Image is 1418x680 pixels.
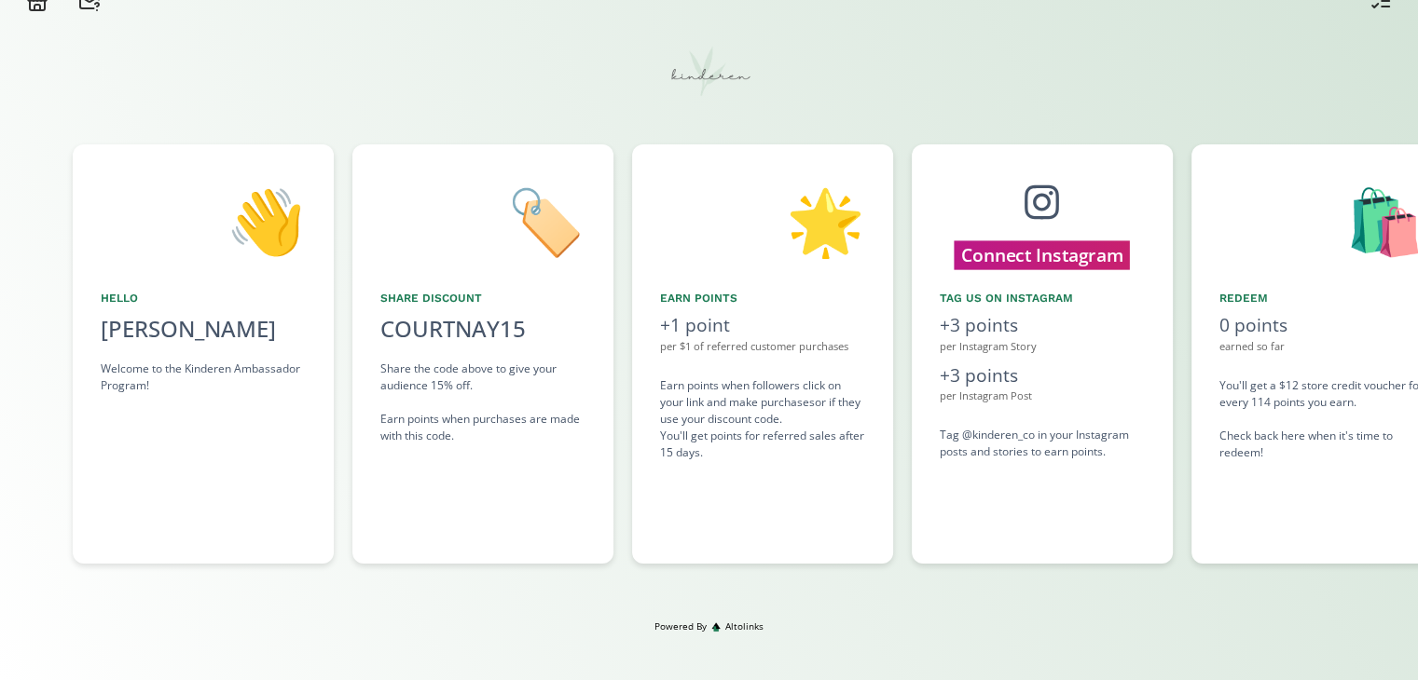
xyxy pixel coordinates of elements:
[101,290,306,306] div: Hello
[101,172,306,267] div: 👋
[660,172,865,267] div: 🌟
[660,377,865,461] div: Earn points when followers click on your link and make purchases or if they use your discount cod...
[940,312,1145,339] div: +3 points
[380,312,526,346] div: COURTNAY15
[711,622,721,632] img: favicon-32x32.png
[380,290,585,306] div: Share Discount
[380,360,585,444] div: Share the code above to give your audience 15% off. Earn points when purchases are made with this...
[101,312,306,346] div: [PERSON_NAME]
[725,619,764,633] span: Altolinks
[654,619,707,633] span: Powered By
[940,427,1145,460] div: Tag @kinderen_co in your Instagram posts and stories to earn points.
[660,339,865,355] div: per $1 of referred customer purchases
[663,27,756,120] img: t9gvFYbm8xZn
[101,360,306,394] div: Welcome to the Kinderen Ambassador Program!
[940,388,1145,404] div: per Instagram Post
[660,290,865,306] div: Earn points
[940,362,1145,389] div: +3 points
[940,290,1145,306] div: Tag us on Instagram
[940,339,1145,355] div: per Instagram Story
[954,240,1129,269] button: Connect Instagram
[660,312,865,339] div: +1 point
[380,172,585,267] div: 🏷️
